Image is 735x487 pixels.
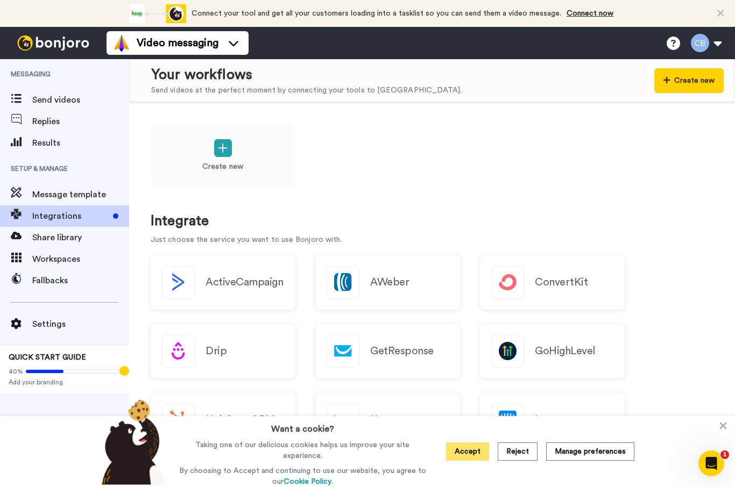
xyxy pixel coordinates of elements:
img: logo_gohighlevel.png [492,335,524,367]
h2: GetResponse [370,345,434,357]
span: Workspaces [32,253,129,266]
span: Replies [32,115,129,128]
h2: ConvertKit [535,276,588,288]
span: Settings [32,318,129,331]
p: Create new [202,161,243,173]
button: ActiveCampaign [151,255,295,310]
a: ConvertKit [480,255,625,310]
span: Integrations [32,210,109,223]
a: Connect now [567,10,613,17]
img: logo_aweber.svg [327,267,359,298]
iframe: Intercom live chat [698,450,724,476]
a: Drip [151,324,295,378]
h2: HubSpot CRM [206,414,275,426]
img: logo_hubspot.svg [162,404,194,436]
a: Cookie Policy [284,478,331,485]
h2: Drip [206,345,227,357]
span: Results [32,137,129,149]
img: bj-logo-header-white.svg [13,35,94,51]
img: vm-color.svg [113,34,130,52]
img: logo_keap.svg [327,404,359,436]
p: Taking one of our delicious cookies helps us improve your site experience. [176,440,429,461]
p: By choosing to Accept and continuing to use our website, you agree to our . [176,465,429,487]
span: 40% [9,367,23,376]
a: HubSpot CRM [151,393,295,447]
span: Message template [32,188,129,201]
div: animation [127,4,186,23]
img: bear-with-cookie.png [92,399,172,485]
img: logo_drip.svg [162,335,194,367]
a: Create new [151,124,295,188]
a: AWeber [315,255,460,310]
img: logo_intercom.svg [492,404,524,436]
span: Video messaging [137,35,218,51]
button: Manage preferences [546,442,634,461]
h2: ActiveCampaign [206,276,283,288]
span: 1 [720,450,729,459]
div: Tooltip anchor [119,366,129,376]
img: logo_getresponse.svg [327,335,359,367]
h2: Intercom [535,414,578,426]
p: Just choose the service you want to use Bonjoro with. [151,234,713,246]
span: Connect your tool and get all your customers loading into a tasklist so you can send them a video... [192,10,561,17]
button: Create new [654,68,724,93]
button: Accept [446,442,489,461]
h3: Want a cookie? [271,416,334,435]
a: GetResponse [315,324,460,378]
a: Keap [315,393,460,447]
h2: Keap [370,414,394,426]
img: logo_convertkit.svg [492,267,524,298]
button: Reject [498,442,538,461]
span: Send videos [32,94,129,106]
div: Send videos at the perfect moment by connecting your tools to [GEOGRAPHIC_DATA]. [151,85,462,96]
h1: Integrate [151,213,713,229]
span: Add your branding [9,378,121,386]
div: Your workflows [151,65,462,85]
a: Intercom [480,393,625,447]
span: Share library [32,231,129,244]
a: GoHighLevel [480,324,625,378]
img: logo_activecampaign.svg [162,267,194,298]
h2: AWeber [370,276,409,288]
span: QUICK START GUIDE [9,354,86,361]
h2: GoHighLevel [535,345,596,357]
span: Fallbacks [32,274,129,287]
